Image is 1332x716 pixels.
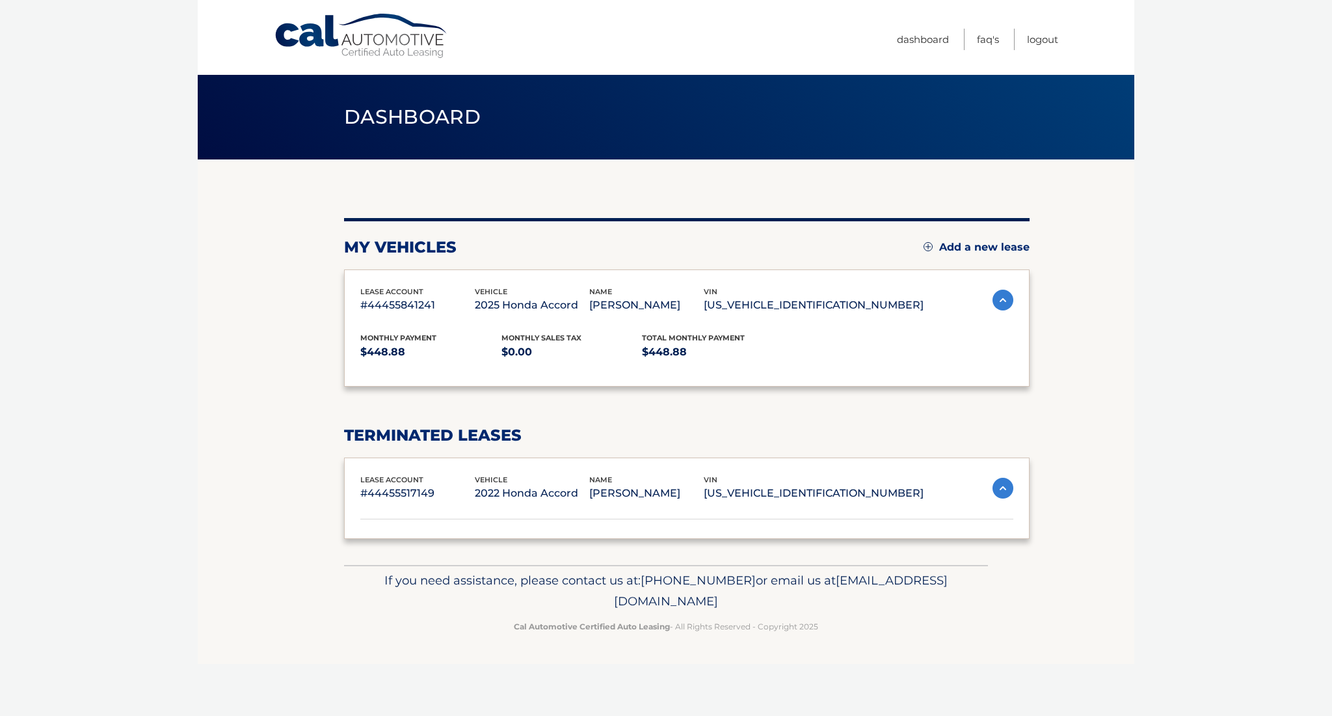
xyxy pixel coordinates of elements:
[704,475,717,484] span: vin
[475,287,507,296] span: vehicle
[360,475,423,484] span: lease account
[704,287,717,296] span: vin
[977,29,999,50] a: FAQ's
[360,484,475,503] p: #44455517149
[589,475,612,484] span: name
[514,622,670,631] strong: Cal Automotive Certified Auto Leasing
[344,426,1030,445] h2: terminated leases
[924,241,1030,254] a: Add a new lease
[992,290,1013,310] img: accordion-active.svg
[475,484,589,503] p: 2022 Honda Accord
[475,296,589,314] p: 2025 Honda Accord
[360,296,475,314] p: #44455841241
[589,287,612,296] span: name
[1027,29,1058,50] a: Logout
[274,13,449,59] a: Cal Automotive
[501,343,643,361] p: $0.00
[360,343,501,361] p: $448.88
[992,478,1013,499] img: accordion-active.svg
[897,29,949,50] a: Dashboard
[642,333,745,342] span: Total Monthly Payment
[501,333,581,342] span: Monthly sales Tax
[360,287,423,296] span: lease account
[344,238,457,257] h2: my vehicles
[704,484,924,503] p: [US_VEHICLE_IDENTIFICATION_NUMBER]
[641,573,756,588] span: [PHONE_NUMBER]
[589,296,704,314] p: [PERSON_NAME]
[344,105,481,129] span: Dashboard
[475,475,507,484] span: vehicle
[642,343,783,361] p: $448.88
[353,570,979,612] p: If you need assistance, please contact us at: or email us at
[353,620,979,633] p: - All Rights Reserved - Copyright 2025
[589,484,704,503] p: [PERSON_NAME]
[704,296,924,314] p: [US_VEHICLE_IDENTIFICATION_NUMBER]
[360,333,436,342] span: Monthly Payment
[924,242,933,251] img: add.svg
